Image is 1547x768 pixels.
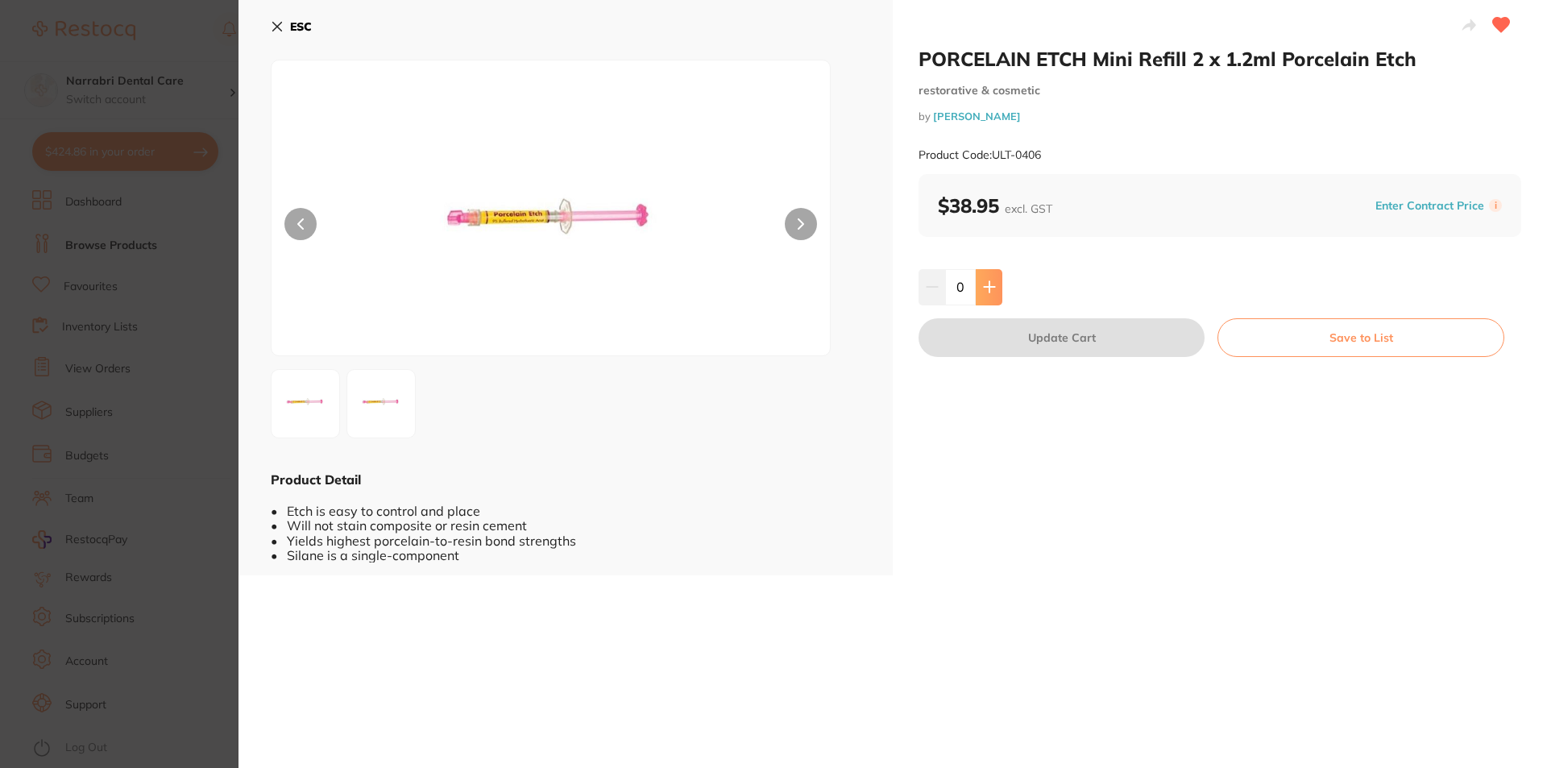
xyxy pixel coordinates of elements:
a: [PERSON_NAME] [933,110,1021,122]
b: Product Detail [271,471,361,488]
h2: PORCELAIN ETCH Mini Refill 2 x 1.2ml Porcelain Etch [919,47,1521,71]
button: Enter Contract Price [1371,198,1489,214]
b: $38.95 [938,193,1052,218]
img: LmpwZw [276,375,334,433]
label: i [1489,199,1502,212]
img: LmpwZw [384,101,719,355]
b: ESC [290,19,312,34]
span: excl. GST [1005,201,1052,216]
div: • Etch is easy to control and place • Will not stain composite or resin cement • Yields highest p... [271,488,861,563]
small: restorative & cosmetic [919,84,1521,98]
button: Update Cart [919,318,1205,357]
small: Product Code: ULT-0406 [919,148,1041,162]
button: Save to List [1217,318,1504,357]
small: by [919,110,1521,122]
img: XzIuanBn [352,375,410,433]
button: ESC [271,13,312,40]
